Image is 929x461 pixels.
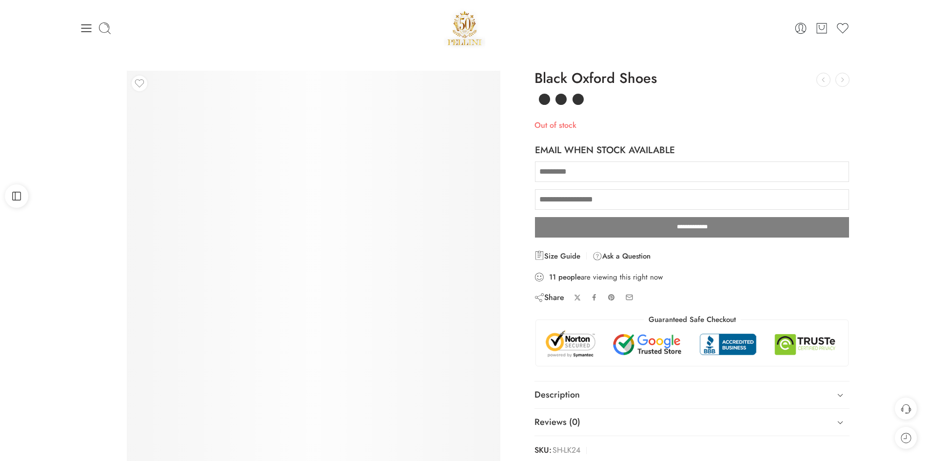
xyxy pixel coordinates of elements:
[534,250,580,262] a: Size Guide
[644,315,741,325] legend: Guaranteed Safe Checkout
[608,294,615,301] a: Pin on Pinterest
[535,143,675,157] h4: Email when stock available
[625,293,633,301] a: Email to your friends
[534,409,850,436] a: Reviews (0)
[543,330,841,359] img: Trust
[534,381,850,409] a: Description
[534,443,552,458] strong: SKU:
[558,272,581,282] strong: people
[549,272,556,282] strong: 11
[794,21,808,35] a: Login / Register
[444,7,486,49] img: Pellini
[534,119,850,132] p: Out of stock
[574,294,581,301] a: Share on X
[444,7,486,49] a: Pellini -
[593,250,651,262] a: Ask a Question
[534,272,850,282] div: are viewing this right now
[836,21,850,35] a: Wishlist
[591,294,598,301] a: Share on Facebook
[534,292,564,303] div: Share
[553,443,580,458] span: SH-LK24
[815,21,829,35] a: Cart
[534,71,850,86] h1: Black Oxford Shoes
